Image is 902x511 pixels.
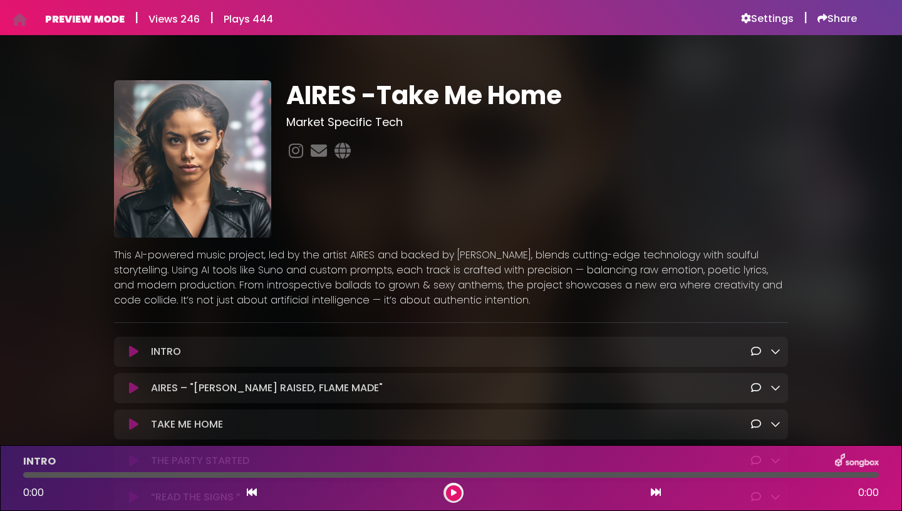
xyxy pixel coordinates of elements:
img: nY8tuuUUROaZ0ycu6YtA [114,80,271,238]
h6: PREVIEW MODE [45,13,125,25]
p: TAKE ME HOME [151,417,223,432]
a: Settings [741,13,794,25]
p: This AI-powered music project, led by the artist AIRES and backed by [PERSON_NAME], blends cuttin... [114,248,788,308]
h5: | [135,10,138,25]
h3: Market Specific Tech [286,115,788,129]
p: INTRO [23,454,56,469]
span: 0:00 [23,485,44,500]
h5: | [804,10,807,25]
p: INTRO [151,344,181,359]
h6: Plays 444 [224,13,273,25]
p: AIRES – "[PERSON_NAME] RAISED, FLAME MADE" [151,381,383,396]
img: songbox-logo-white.png [835,453,879,470]
h5: | [210,10,214,25]
h6: Views 246 [148,13,200,25]
a: Share [817,13,857,25]
span: 0:00 [858,485,879,500]
h1: AIRES -Take Me Home [286,80,788,110]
